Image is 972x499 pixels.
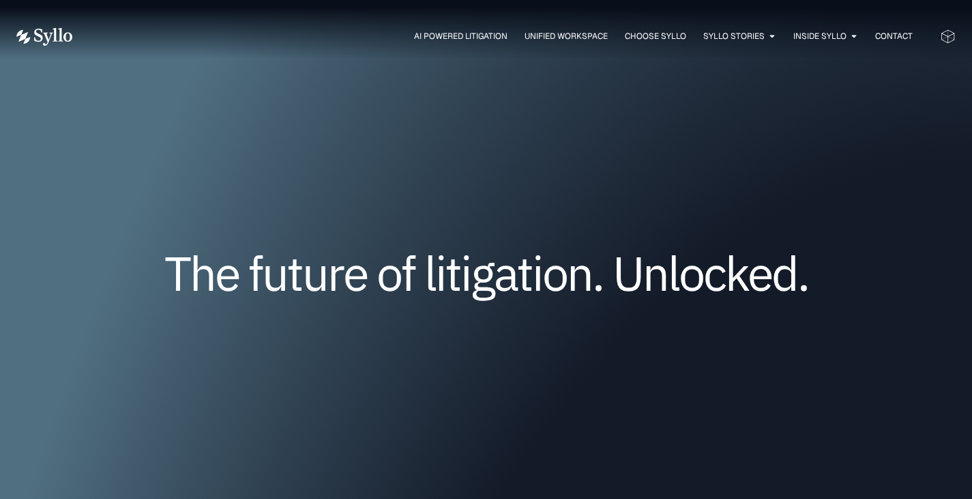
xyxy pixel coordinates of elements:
h1: The future of litigation. Unlocked. [98,251,874,296]
nav: Menu [100,30,913,43]
img: Vector [16,28,72,46]
a: AI Powered Litigation [414,30,507,42]
a: Contact [875,30,913,42]
a: Choose Syllo [625,30,686,42]
a: Syllo Stories [703,30,765,42]
a: Inside Syllo [793,30,846,42]
a: Unified Workspace [525,30,608,42]
div: Menu Toggle [100,30,913,43]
